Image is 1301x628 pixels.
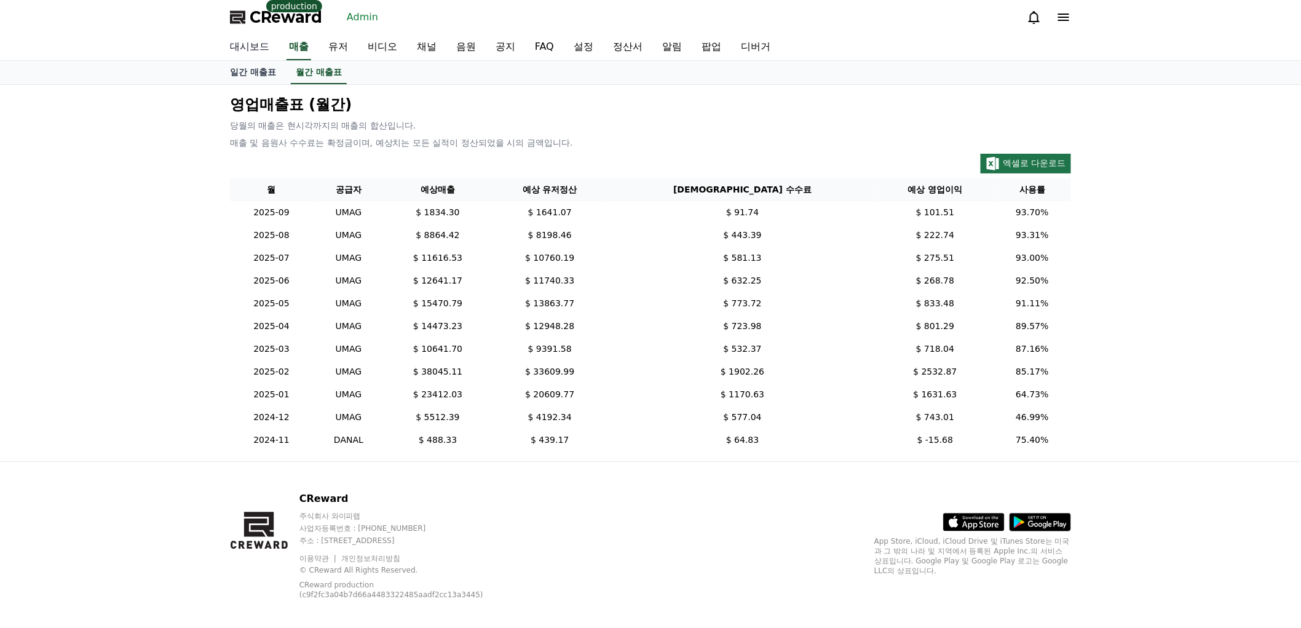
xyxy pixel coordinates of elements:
td: $ 222.74 [877,224,994,247]
a: CReward [230,7,322,27]
a: Admin [342,7,383,27]
td: $ 11616.53 [384,247,491,269]
td: $ 577.04 [608,406,877,429]
td: 64.73% [994,383,1071,406]
a: 알림 [652,34,692,60]
a: 비디오 [358,34,407,60]
td: $ 723.98 [608,315,877,338]
td: $ 15470.79 [384,292,491,315]
span: Home [31,408,53,418]
a: 개인정보처리방침 [341,554,400,563]
th: [DEMOGRAPHIC_DATA] 수수료 [608,178,877,201]
a: FAQ [525,34,564,60]
p: 당월의 매출은 현시각까지의 매출의 합산입니다. [230,119,1071,132]
td: $ 743.01 [877,406,994,429]
td: $ 718.04 [877,338,994,360]
td: UMAG [313,315,384,338]
td: $ 10641.70 [384,338,491,360]
p: 사업자등록번호 : [PHONE_NUMBER] [299,523,515,533]
a: 채널 [407,34,446,60]
td: UMAG [313,224,384,247]
td: $ 14473.23 [384,315,491,338]
td: UMAG [313,201,384,224]
td: $ 1641.07 [491,201,608,224]
td: $ 12948.28 [491,315,608,338]
td: 46.99% [994,406,1071,429]
td: $ 4192.34 [491,406,608,429]
td: 2025-07 [230,247,313,269]
a: 디버거 [731,34,780,60]
td: UMAG [313,406,384,429]
td: $ 801.29 [877,315,994,338]
td: $ 581.13 [608,247,877,269]
span: Messages [102,409,138,419]
td: $ 488.33 [384,429,491,451]
td: $ 20609.77 [491,383,608,406]
td: 2025-01 [230,383,313,406]
td: $ 13863.77 [491,292,608,315]
td: $ 833.48 [877,292,994,315]
a: 대시보드 [220,34,279,60]
td: UMAG [313,292,384,315]
td: $ 1902.26 [608,360,877,383]
a: 정산서 [603,34,652,60]
td: UMAG [313,383,384,406]
td: $ 632.25 [608,269,877,292]
span: Settings [182,408,212,418]
td: 93.00% [994,247,1071,269]
a: 매출 [287,34,311,60]
td: $ 8864.42 [384,224,491,247]
td: 2024-11 [230,429,313,451]
th: 사용률 [994,178,1071,201]
a: 이용약관 [299,554,338,563]
td: 2025-08 [230,224,313,247]
td: $ 11740.33 [491,269,608,292]
td: $ 268.78 [877,269,994,292]
a: Home [4,390,81,421]
td: $ 773.72 [608,292,877,315]
td: DANAL [313,429,384,451]
td: $ 64.83 [608,429,877,451]
td: 89.57% [994,315,1071,338]
p: 영업매출표 (월간) [230,95,1071,114]
td: 2025-03 [230,338,313,360]
th: 예상 유저정산 [491,178,608,201]
td: $ 2532.87 [877,360,994,383]
a: Settings [159,390,236,421]
span: CReward [250,7,322,27]
td: 91.11% [994,292,1071,315]
td: $ 10760.19 [491,247,608,269]
a: 월간 매출표 [291,61,347,84]
td: UMAG [313,247,384,269]
td: $ 1834.30 [384,201,491,224]
td: UMAG [313,360,384,383]
td: 87.16% [994,338,1071,360]
p: CReward [299,491,515,506]
td: UMAG [313,338,384,360]
td: $ 532.37 [608,338,877,360]
a: 팝업 [692,34,731,60]
a: 공지 [486,34,525,60]
p: © CReward All Rights Reserved. [299,565,515,575]
td: $ 8198.46 [491,224,608,247]
p: 주소 : [STREET_ADDRESS] [299,536,515,546]
td: 2025-02 [230,360,313,383]
td: 85.17% [994,360,1071,383]
td: 93.70% [994,201,1071,224]
p: CReward production (c9f2fc3a04b7d66a4483322485aadf2cc13a3445) [299,580,496,600]
td: 2025-09 [230,201,313,224]
a: Messages [81,390,159,421]
td: 2025-04 [230,315,313,338]
td: $ 91.74 [608,201,877,224]
td: $ 443.39 [608,224,877,247]
td: 93.31% [994,224,1071,247]
td: 2024-12 [230,406,313,429]
p: 주식회사 와이피랩 [299,511,515,521]
button: 엑셀로 다운로드 [981,154,1071,173]
td: $ 439.17 [491,429,608,451]
td: $ 1170.63 [608,383,877,406]
th: 월 [230,178,313,201]
td: 75.40% [994,429,1071,451]
td: 92.50% [994,269,1071,292]
td: $ 12641.17 [384,269,491,292]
